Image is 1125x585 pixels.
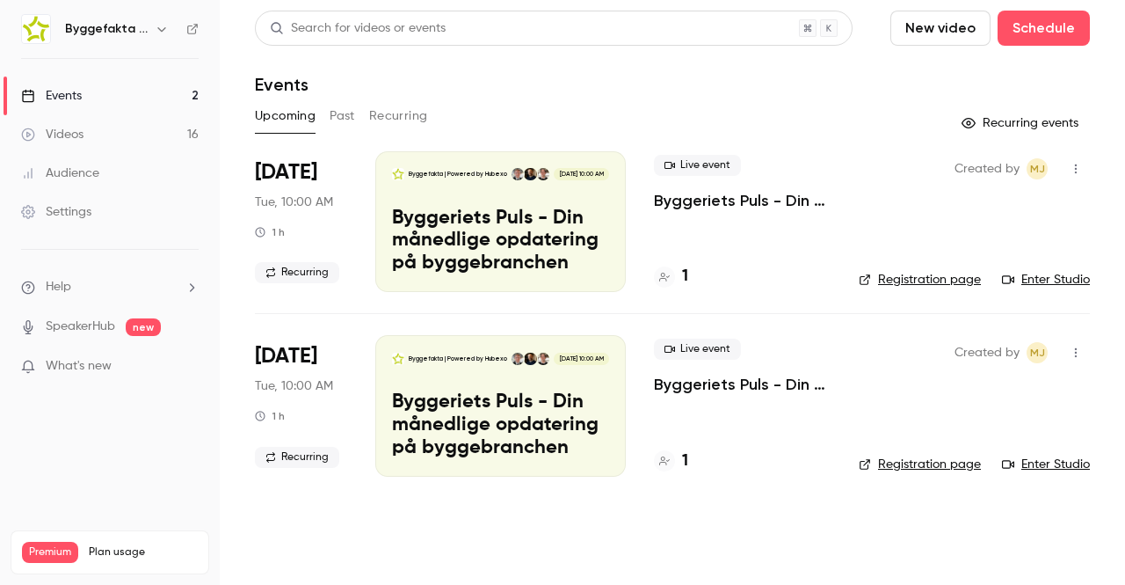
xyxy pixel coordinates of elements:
[859,456,981,473] a: Registration page
[954,109,1090,137] button: Recurring events
[255,74,308,95] h1: Events
[537,168,549,180] img: Rasmus Schulian
[21,203,91,221] div: Settings
[21,278,199,296] li: help-dropdown-opener
[654,374,831,395] a: Byggeriets Puls - Din månedlige opdatering på byggebranchen
[512,353,524,365] img: Lasse Lundqvist
[255,262,339,283] span: Recurring
[654,265,688,289] a: 1
[255,158,317,186] span: [DATE]
[1002,456,1090,473] a: Enter Studio
[409,170,507,179] p: Byggefakta | Powered by Hubexo
[392,353,404,365] img: Byggeriets Puls - Din månedlige opdatering på byggebranchen
[524,353,536,365] img: Thomas Simonsen
[255,377,333,395] span: Tue, 10:00 AM
[859,271,981,289] a: Registration page
[1030,342,1045,363] span: MJ
[255,335,347,476] div: Nov 25 Tue, 10:00 AM (Europe/Copenhagen)
[369,102,428,130] button: Recurring
[654,155,741,176] span: Live event
[409,355,507,363] p: Byggefakta | Powered by Hubexo
[178,359,199,375] iframe: Noticeable Trigger
[255,194,333,211] span: Tue, 10:00 AM
[1027,342,1048,363] span: Mads Toft Jensen
[270,19,446,38] div: Search for videos or events
[1027,158,1048,179] span: Mads Toft Jensen
[255,151,347,292] div: Oct 28 Tue, 10:00 AM (Europe/Copenhagen)
[21,165,99,182] div: Audience
[954,158,1020,179] span: Created by
[255,447,339,468] span: Recurring
[954,342,1020,363] span: Created by
[524,168,536,180] img: Thomas Simonsen
[392,391,609,459] p: Byggeriets Puls - Din månedlige opdatering på byggebranchen
[21,87,82,105] div: Events
[46,278,71,296] span: Help
[255,409,285,423] div: 1 h
[554,168,608,180] span: [DATE] 10:00 AM
[22,542,78,563] span: Premium
[21,126,83,143] div: Videos
[682,265,688,289] h4: 1
[392,208,609,275] p: Byggeriets Puls - Din månedlige opdatering på byggebranchen
[255,102,316,130] button: Upcoming
[682,450,688,473] h4: 1
[330,102,355,130] button: Past
[1002,271,1090,289] a: Enter Studio
[65,20,148,38] h6: Byggefakta | Powered by Hubexo
[255,342,317,370] span: [DATE]
[654,450,688,473] a: 1
[46,318,115,336] a: SpeakerHub
[537,353,549,365] img: Rasmus Schulian
[375,151,626,292] a: Byggeriets Puls - Din månedlige opdatering på byggebranchenByggefakta | Powered by HubexoRasmus S...
[654,190,831,211] a: Byggeriets Puls - Din månedlige opdatering på byggebranchen
[890,11,991,46] button: New video
[554,353,608,365] span: [DATE] 10:00 AM
[126,318,161,336] span: new
[1030,158,1045,179] span: MJ
[512,168,524,180] img: Lasse Lundqvist
[46,357,112,376] span: What's new
[22,15,50,43] img: Byggefakta | Powered by Hubexo
[998,11,1090,46] button: Schedule
[375,335,626,476] a: Byggeriets Puls - Din månedlige opdatering på byggebranchenByggefakta | Powered by HubexoRasmus S...
[255,225,285,239] div: 1 h
[392,168,404,180] img: Byggeriets Puls - Din månedlige opdatering på byggebranchen
[89,545,198,559] span: Plan usage
[654,339,741,360] span: Live event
